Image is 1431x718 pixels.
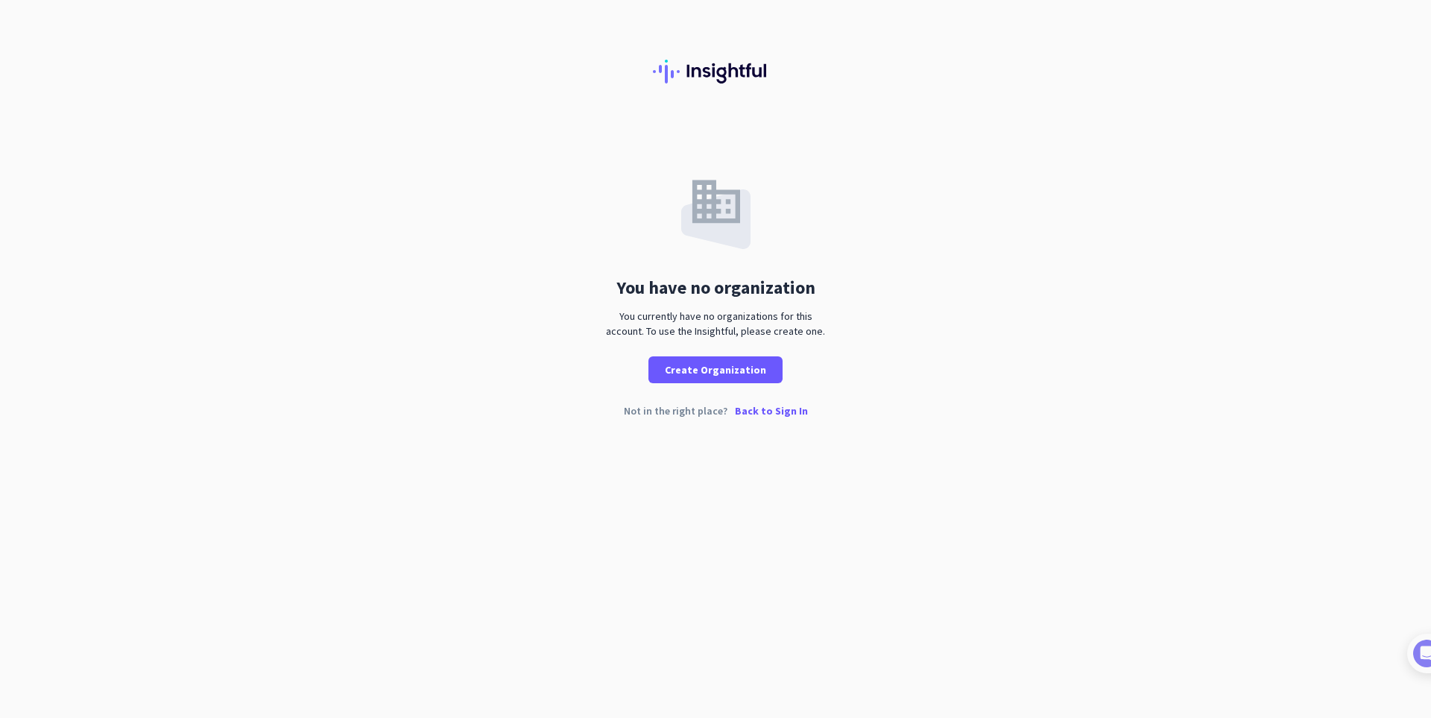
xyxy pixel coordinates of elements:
div: You currently have no organizations for this account. To use the Insightful, please create one. [600,309,831,338]
span: Create Organization [665,362,766,377]
img: Insightful [653,60,778,84]
p: Back to Sign In [735,406,808,416]
div: You have no organization [616,279,815,297]
button: Create Organization [648,356,783,383]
